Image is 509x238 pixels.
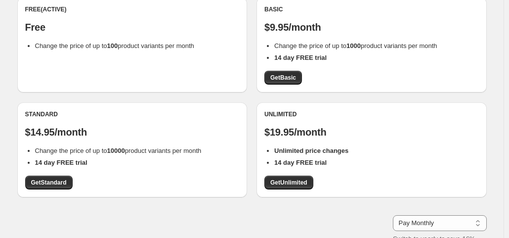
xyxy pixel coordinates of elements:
[264,110,479,118] div: Unlimited
[264,21,479,33] p: $9.95/month
[25,126,240,138] p: $14.95/month
[274,42,437,49] span: Change the price of up to product variants per month
[107,42,118,49] b: 100
[274,159,327,166] b: 14 day FREE trial
[107,147,125,154] b: 10000
[35,147,202,154] span: Change the price of up to product variants per month
[264,126,479,138] p: $19.95/month
[270,179,307,187] span: Get Unlimited
[274,54,327,61] b: 14 day FREE trial
[264,5,479,13] div: Basic
[25,110,240,118] div: Standard
[346,42,361,49] b: 1000
[31,179,67,187] span: Get Standard
[264,176,313,190] a: GetUnlimited
[25,5,240,13] div: Free (Active)
[25,21,240,33] p: Free
[274,147,348,154] b: Unlimited price changes
[35,159,87,166] b: 14 day FREE trial
[35,42,194,49] span: Change the price of up to product variants per month
[264,71,302,85] a: GetBasic
[270,74,296,82] span: Get Basic
[25,176,73,190] a: GetStandard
